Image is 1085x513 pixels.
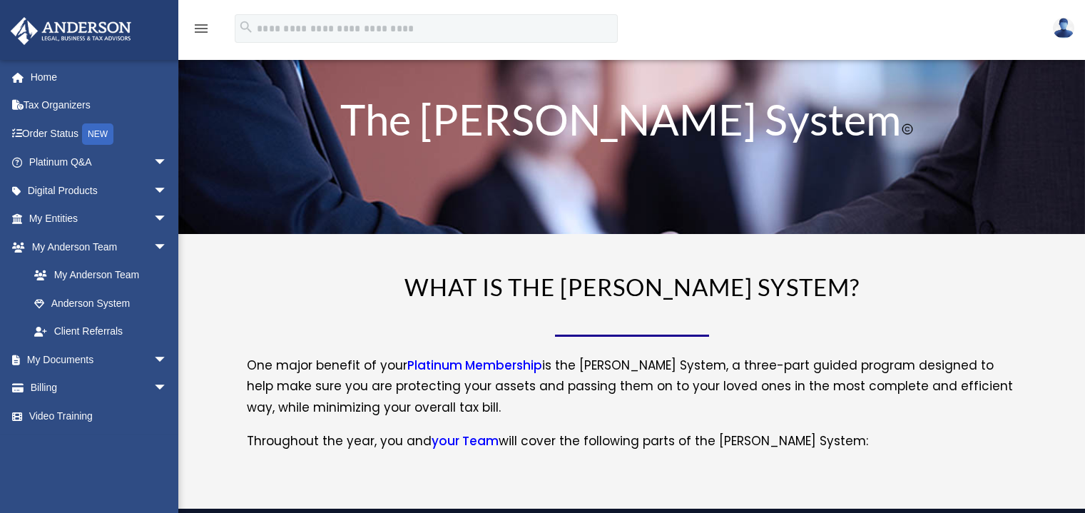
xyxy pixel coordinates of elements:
i: search [238,19,254,35]
h1: The [PERSON_NAME] System [269,98,994,148]
a: My Anderson Team [20,261,189,290]
a: My Entitiesarrow_drop_down [10,205,189,233]
a: My Documentsarrow_drop_down [10,345,189,374]
i: menu [193,20,210,37]
a: your Team [432,432,499,457]
div: NEW [82,123,113,145]
a: Platinum Membership [407,357,542,381]
a: Client Referrals [20,318,189,346]
p: One major benefit of your is the [PERSON_NAME] System, a three-part guided program designed to he... [247,355,1017,431]
a: My Anderson Teamarrow_drop_down [10,233,189,261]
img: User Pic [1053,18,1074,39]
a: Platinum Q&Aarrow_drop_down [10,148,189,177]
img: Anderson Advisors Platinum Portal [6,17,136,45]
span: arrow_drop_down [153,148,182,178]
span: arrow_drop_down [153,374,182,403]
a: Order StatusNEW [10,119,189,148]
span: arrow_drop_down [153,205,182,234]
span: arrow_drop_down [153,176,182,205]
a: Anderson System [20,289,182,318]
a: Digital Productsarrow_drop_down [10,176,189,205]
a: Billingarrow_drop_down [10,374,189,402]
span: WHAT IS THE [PERSON_NAME] SYSTEM? [404,273,860,301]
a: Video Training [10,402,189,430]
p: Throughout the year, you and will cover the following parts of the [PERSON_NAME] System: [247,431,1017,452]
a: Tax Organizers [10,91,189,120]
span: arrow_drop_down [153,233,182,262]
a: menu [193,25,210,37]
a: Home [10,63,189,91]
span: arrow_drop_down [153,345,182,375]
